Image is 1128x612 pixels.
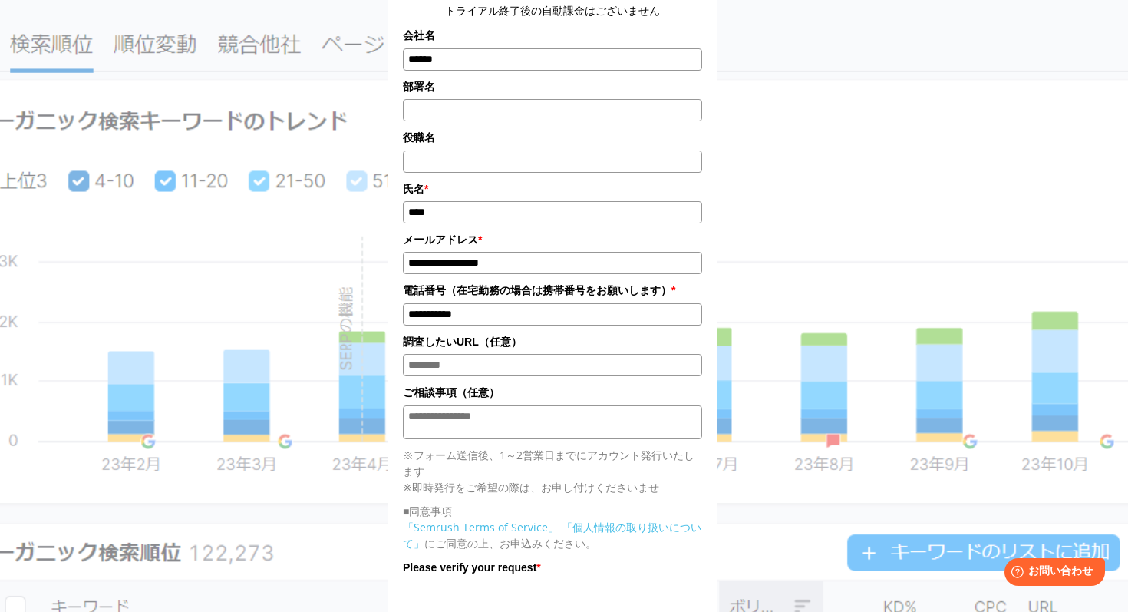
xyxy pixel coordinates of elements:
[403,282,702,299] label: 電話番号（在宅勤務の場合は携帯番号をお願いします）
[403,129,702,146] label: 役職名
[403,180,702,197] label: 氏名
[403,2,702,19] center: トライアル終了後の自動課金はございません
[403,520,559,534] a: 「Semrush Terms of Service」
[991,552,1111,595] iframe: Help widget launcher
[403,384,702,401] label: ご相談事項（任意）
[403,78,702,95] label: 部署名
[403,231,702,248] label: メールアドレス
[403,559,702,576] label: Please verify your request
[403,333,702,350] label: 調査したいURL（任意）
[403,520,701,551] a: 「個人情報の取り扱いについて」
[403,519,702,551] p: にご同意の上、お申込みください。
[403,447,702,495] p: ※フォーム送信後、1～2営業日までにアカウント発行いたします ※即時発行をご希望の際は、お申し付けくださいませ
[403,503,702,519] p: ■同意事項
[403,27,702,44] label: 会社名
